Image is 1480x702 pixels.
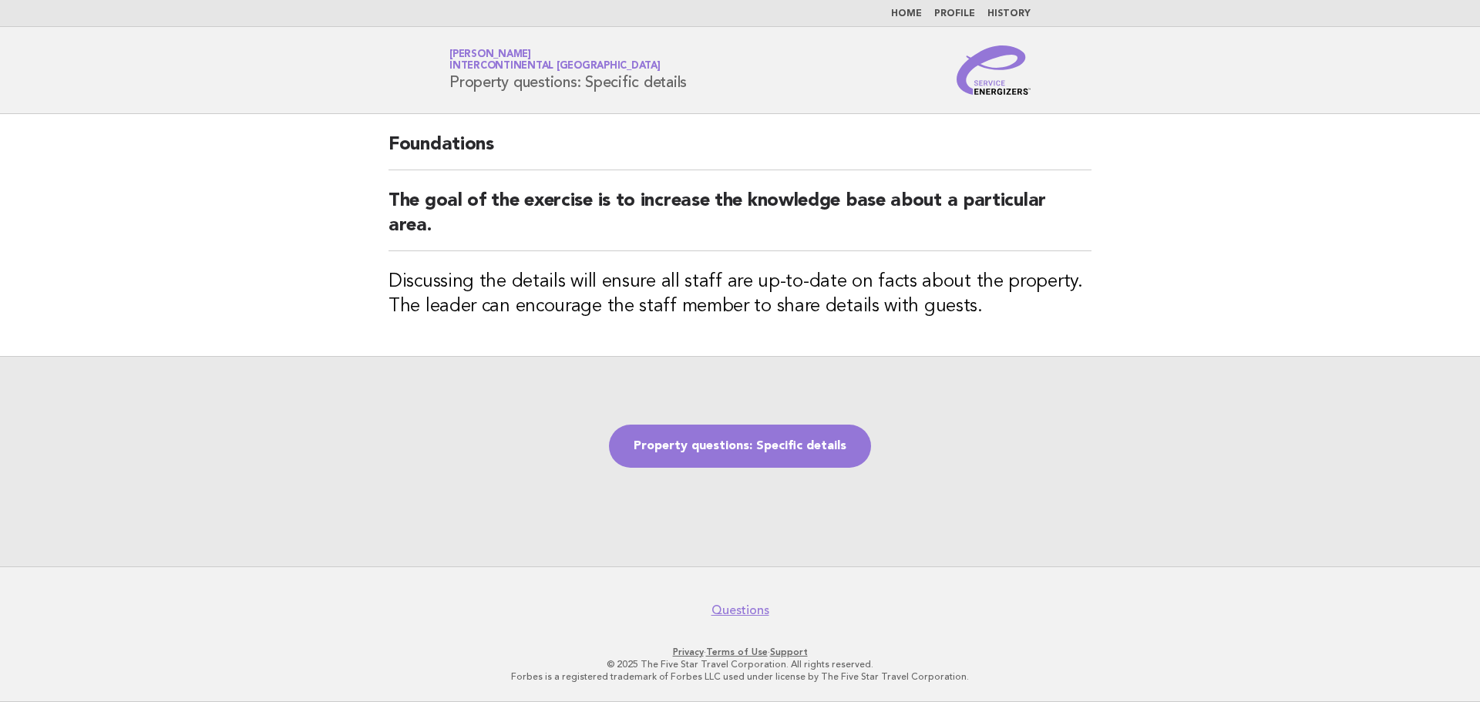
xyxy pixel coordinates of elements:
[449,49,661,71] a: [PERSON_NAME]InterContinental [GEOGRAPHIC_DATA]
[388,133,1091,170] h2: Foundations
[268,658,1212,670] p: © 2025 The Five Star Travel Corporation. All rights reserved.
[673,647,704,657] a: Privacy
[934,9,975,18] a: Profile
[987,9,1031,18] a: History
[609,425,871,468] a: Property questions: Specific details
[770,647,808,657] a: Support
[957,45,1031,95] img: Service Energizers
[268,646,1212,658] p: · ·
[449,62,661,72] span: InterContinental [GEOGRAPHIC_DATA]
[268,670,1212,683] p: Forbes is a registered trademark of Forbes LLC used under license by The Five Star Travel Corpora...
[706,647,768,657] a: Terms of Use
[891,9,922,18] a: Home
[711,603,769,618] a: Questions
[388,270,1091,319] h3: Discussing the details will ensure all staff are up-to-date on facts about the property. The lead...
[388,189,1091,251] h2: The goal of the exercise is to increase the knowledge base about a particular area.
[449,50,687,90] h1: Property questions: Specific details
